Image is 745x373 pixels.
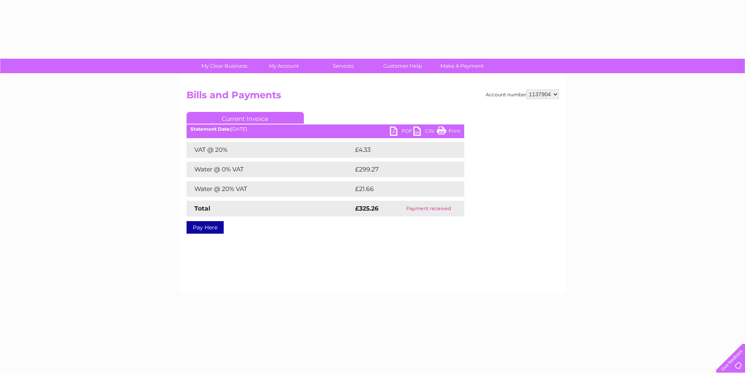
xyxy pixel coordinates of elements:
[393,201,464,216] td: Payment received
[190,126,231,132] b: Statement Date:
[187,126,464,132] div: [DATE]
[187,221,224,234] a: Pay Here
[370,59,435,73] a: Customer Help
[251,59,316,73] a: My Account
[486,90,559,99] div: Account number
[355,205,379,212] strong: £325.26
[187,90,559,105] h2: Bills and Payments
[187,142,353,158] td: VAT @ 20%
[187,162,353,177] td: Water @ 0% VAT
[413,126,437,138] a: CSV
[430,59,494,73] a: Make A Payment
[353,181,448,197] td: £21.66
[353,142,446,158] td: £4.33
[353,162,451,177] td: £299.27
[187,181,353,197] td: Water @ 20% VAT
[437,126,460,138] a: Print
[390,126,413,138] a: PDF
[311,59,375,73] a: Services
[192,59,257,73] a: My Clear Business
[187,112,304,124] a: Current Invoice
[194,205,210,212] strong: Total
